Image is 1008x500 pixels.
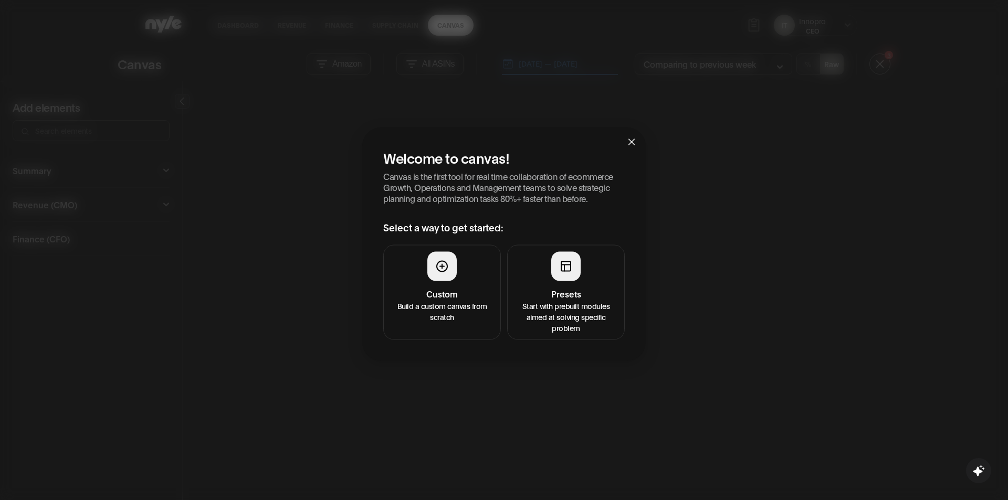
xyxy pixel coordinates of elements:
h2: Welcome to canvas! [383,148,625,166]
p: Build a custom canvas from scratch [390,300,494,322]
h4: Presets [514,287,618,300]
h4: Custom [390,287,494,300]
p: Canvas is the first tool for real time collaboration of ecommerce Growth, Operations and Manageme... [383,170,625,203]
button: PresetsStart with prebuilt modules aimed at solving specific problem [507,244,625,339]
button: Close [617,127,646,155]
span: close [627,137,636,146]
p: Start with prebuilt modules aimed at solving specific problem [514,300,618,333]
button: CustomBuild a custom canvas from scratch [383,244,501,339]
h3: Select a way to get started: [383,220,625,234]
